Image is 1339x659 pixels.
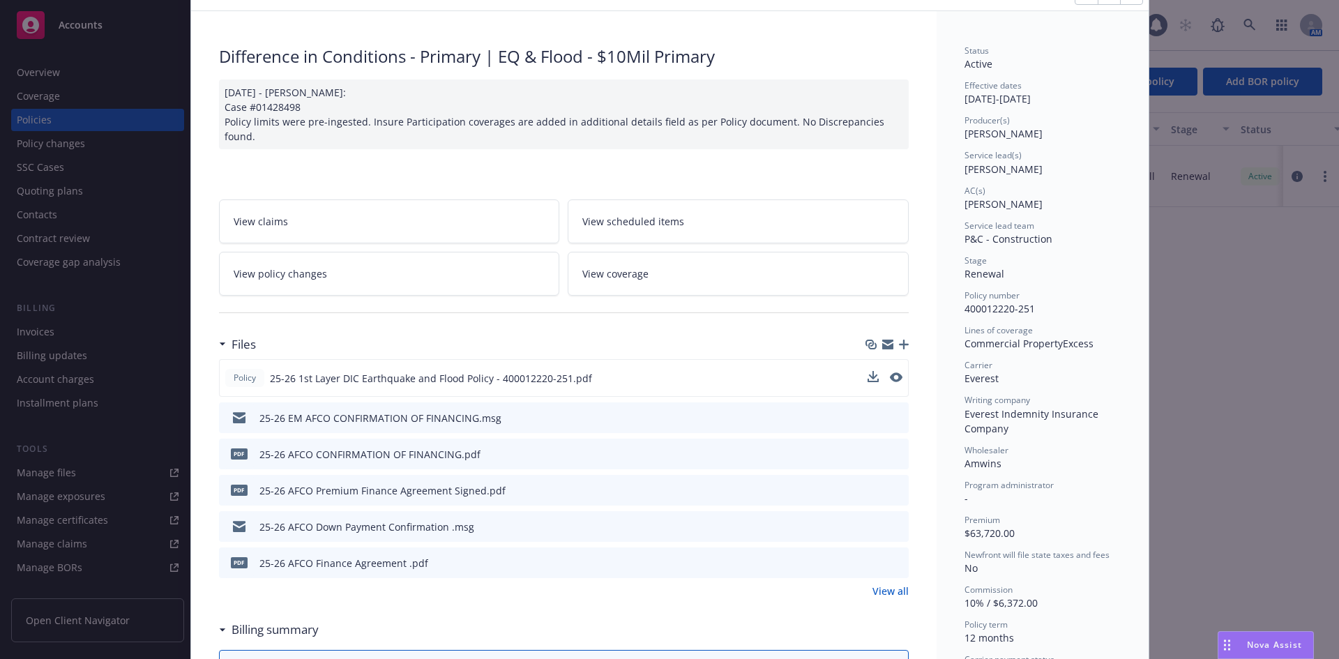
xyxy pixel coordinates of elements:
span: Renewal [964,267,1004,280]
span: Nova Assist [1247,639,1302,651]
span: 12 months [964,631,1014,644]
span: 400012220-251 [964,302,1035,315]
span: P&C - Construction [964,232,1052,245]
button: download file [868,371,879,386]
button: download file [868,556,879,570]
a: View claims [219,199,560,243]
span: Status [964,45,989,56]
span: [PERSON_NAME] [964,162,1043,176]
span: Effective dates [964,79,1022,91]
span: Policy [231,372,259,384]
div: [DATE] - [DATE] [964,79,1121,106]
button: preview file [891,520,903,534]
button: download file [868,447,879,462]
span: Service lead(s) [964,149,1022,161]
span: AC(s) [964,185,985,197]
span: 25-26 1st Layer DIC Earthquake and Flood Policy - 400012220-251.pdf [270,371,592,386]
button: preview file [890,371,902,386]
span: View scheduled items [582,214,684,229]
div: 25-26 AFCO Finance Agreement .pdf [259,556,428,570]
span: Newfront will file state taxes and fees [964,549,1110,561]
div: 25-26 EM AFCO CONFIRMATION OF FINANCING.msg [259,411,501,425]
span: Producer(s) [964,114,1010,126]
button: download file [868,520,879,534]
span: View coverage [582,266,649,281]
div: Files [219,335,256,354]
span: 10% / $6,372.00 [964,596,1038,609]
button: preview file [891,411,903,425]
button: preview file [891,447,903,462]
span: View policy changes [234,266,327,281]
button: Nova Assist [1218,631,1314,659]
span: pdf [231,448,248,459]
button: download file [868,411,879,425]
button: preview file [891,556,903,570]
div: Billing summary [219,621,319,639]
span: $63,720.00 [964,527,1015,540]
span: pdf [231,485,248,495]
div: 25-26 AFCO CONFIRMATION OF FINANCING.pdf [259,447,481,462]
a: View scheduled items [568,199,909,243]
span: No [964,561,978,575]
span: Stage [964,255,987,266]
a: View all [872,584,909,598]
span: pdf [231,557,248,568]
div: 25-26 AFCO Premium Finance Agreement Signed.pdf [259,483,506,498]
span: Premium [964,514,1000,526]
span: Lines of coverage [964,324,1033,336]
span: [PERSON_NAME] [964,127,1043,140]
span: Commission [964,584,1013,596]
span: [PERSON_NAME] [964,197,1043,211]
button: download file [868,371,879,382]
a: View coverage [568,252,909,296]
h3: Billing summary [232,621,319,639]
span: Carrier [964,359,992,371]
span: Wholesaler [964,444,1008,456]
div: Difference in Conditions - Primary | EQ & Flood - $10Mil Primary [219,45,909,68]
button: preview file [891,483,903,498]
span: Writing company [964,394,1030,406]
span: Policy term [964,619,1008,630]
div: Drag to move [1218,632,1236,658]
a: View policy changes [219,252,560,296]
span: - [964,492,968,505]
div: [DATE] - [PERSON_NAME]: Case #01428498 Policy limits were pre-ingested. Insure Participation cove... [219,79,909,149]
h3: Files [232,335,256,354]
span: Excess [1063,337,1094,350]
span: Program administrator [964,479,1054,491]
span: Active [964,57,992,70]
span: View claims [234,214,288,229]
span: Amwins [964,457,1001,470]
button: preview file [890,372,902,382]
span: Commercial Property [964,337,1063,350]
span: Policy number [964,289,1020,301]
div: 25-26 AFCO Down Payment Confirmation .msg [259,520,474,534]
span: Everest [964,372,999,385]
button: download file [868,483,879,498]
span: Service lead team [964,220,1034,232]
span: Everest Indemnity Insurance Company [964,407,1101,435]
